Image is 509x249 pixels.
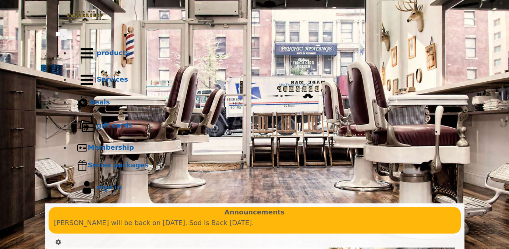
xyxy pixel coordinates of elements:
[97,183,122,191] b: sign in
[97,121,132,129] b: gift cards
[70,93,454,113] a: DealsDeals
[77,160,88,171] img: Series packages
[77,178,97,198] img: sign in
[70,113,454,139] a: Gift cardsgift cards
[89,98,110,106] b: Deals
[97,75,128,83] b: Services
[63,31,64,38] span: .
[225,207,285,218] b: Announcements
[88,161,149,169] b: Series packages
[70,174,454,201] a: sign insign in
[56,4,114,28] img: Made Man Barbershop logo
[77,142,88,153] img: Membership
[70,157,454,174] a: Series packagesSeries packages
[60,29,67,40] button: menu toggle
[88,143,134,151] b: Membership
[56,32,60,36] input: menu toggle
[77,116,97,136] img: Gift cards
[77,96,89,109] img: Deals
[77,43,97,63] img: Products
[97,49,130,57] b: products
[70,40,454,67] a: Productsproducts
[54,218,455,228] p: [PERSON_NAME] will be back on [DATE]. Sod is Back [DATE].
[77,70,97,90] img: Services
[70,67,454,93] a: ServicesServices
[70,139,454,157] a: MembershipMembership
